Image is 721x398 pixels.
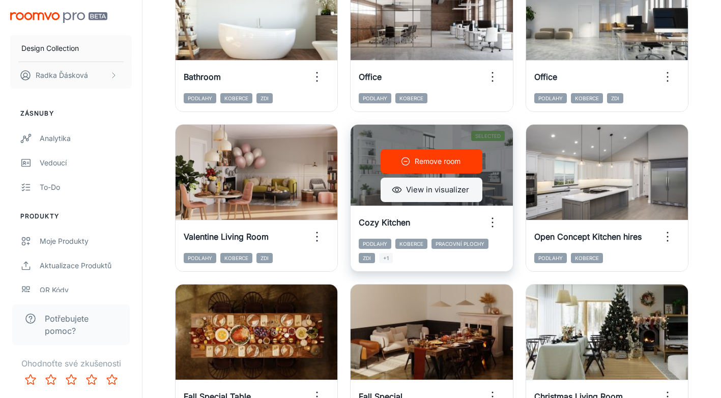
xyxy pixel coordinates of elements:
div: Analytika [40,133,132,144]
button: Radka Ďásková [10,62,132,89]
button: Remove room [381,149,482,174]
span: Podlahy [184,253,216,263]
span: Podlahy [534,253,567,263]
span: Koberce [395,93,427,103]
div: Moje produkty [40,236,132,247]
span: Potřebujete pomoc? [45,312,118,337]
h6: Valentine Living Room [184,231,269,243]
button: Rate 3 star [61,369,81,390]
span: Podlahy [359,239,391,249]
h6: Bathroom [184,71,221,83]
span: Podlahy [359,93,391,103]
p: Design Collection [21,43,79,54]
button: Rate 1 star [20,369,41,390]
h6: Open Concept Kitchen hires [534,231,642,243]
span: Pracovní plochy [431,239,488,249]
div: QR kódy [40,285,132,296]
div: Aktualizace produktů [40,260,132,271]
button: Rate 2 star [41,369,61,390]
button: Rate 4 star [81,369,102,390]
button: Design Collection [10,35,132,62]
span: Koberce [220,93,252,103]
h6: Office [359,71,382,83]
span: Zdi [359,253,375,263]
h6: Office [534,71,557,83]
h6: Cozy Kitchen [359,216,410,229]
span: Zdi [256,93,273,103]
img: Roomvo PRO Beta [10,12,107,23]
button: Rate 5 star [102,369,122,390]
span: Koberce [571,93,603,103]
p: Radka Ďásková [36,70,88,81]
span: Koberce [395,239,427,249]
p: Ohodnoťte své zkušenosti [8,357,134,369]
p: Remove room [415,156,460,167]
span: +1 [379,253,393,263]
span: Podlahy [534,93,567,103]
span: Zdi [256,253,273,263]
div: To-do [40,182,132,193]
button: View in visualizer [381,178,482,202]
span: Podlahy [184,93,216,103]
div: Vedoucí [40,157,132,168]
span: Koberce [220,253,252,263]
span: Koberce [571,253,603,263]
span: Zdi [607,93,623,103]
